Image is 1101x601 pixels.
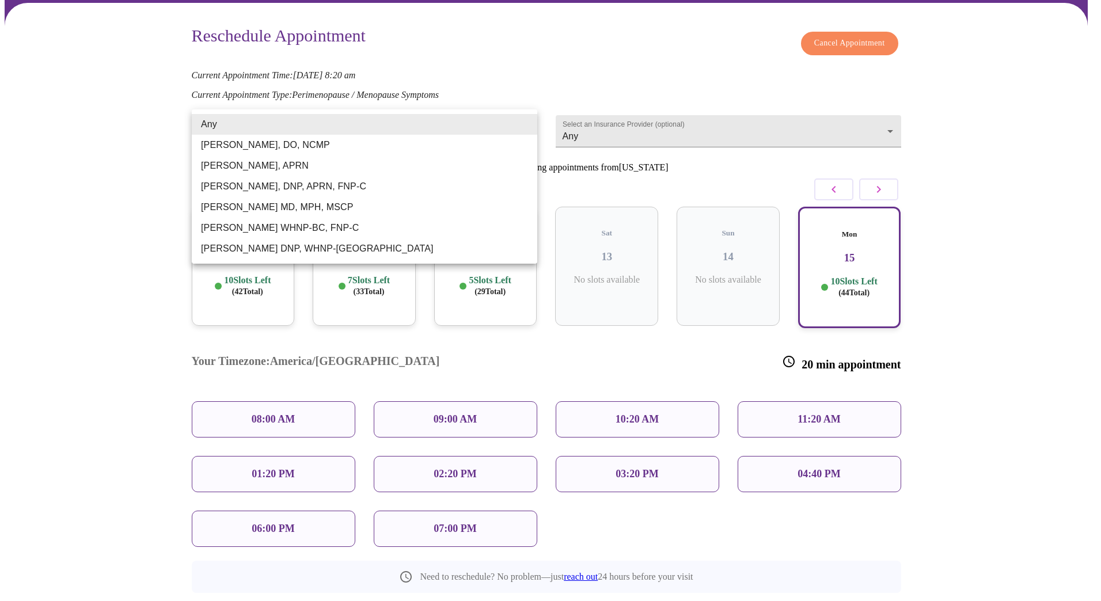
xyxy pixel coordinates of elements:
[192,197,537,218] li: [PERSON_NAME] MD, MPH, MSCP
[192,218,537,238] li: [PERSON_NAME] WHNP-BC, FNP-C
[192,176,537,197] li: [PERSON_NAME], DNP, APRN, FNP-C
[192,238,537,259] li: [PERSON_NAME] DNP, WHNP-[GEOGRAPHIC_DATA]
[192,114,537,135] li: Any
[192,135,537,155] li: [PERSON_NAME], DO, NCMP
[192,155,537,176] li: [PERSON_NAME], APRN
